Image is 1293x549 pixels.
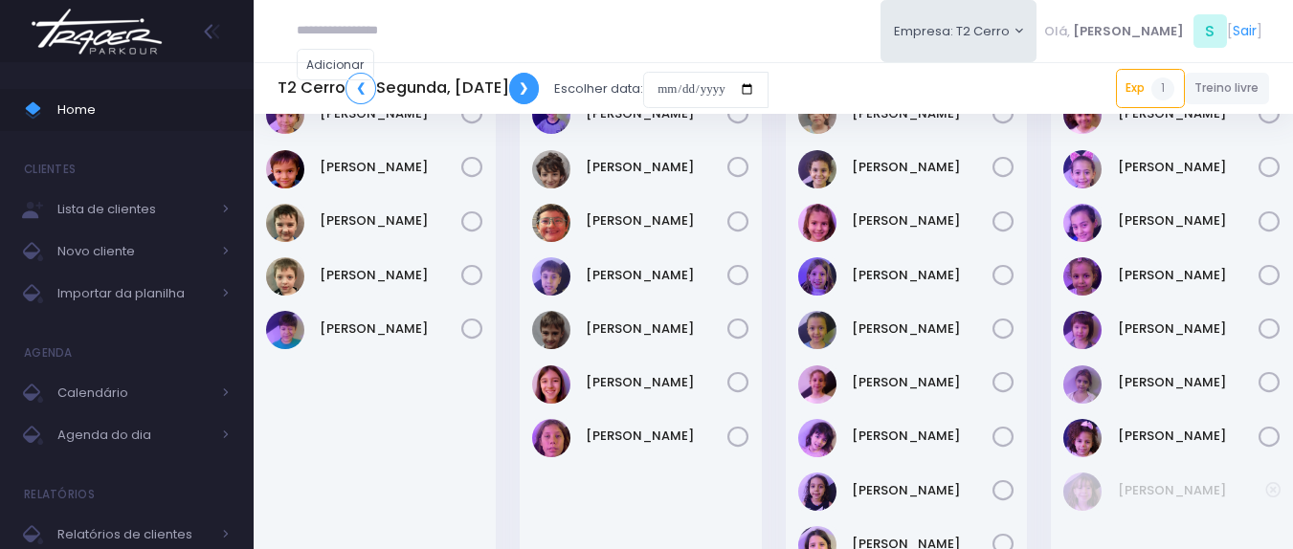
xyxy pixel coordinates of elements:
[532,96,570,134] img: Bernardo Vinciguerra
[297,49,375,80] a: Adicionar
[532,419,570,457] img: Tito Machado Jones
[852,266,993,285] a: [PERSON_NAME]
[586,158,727,177] a: [PERSON_NAME]
[532,204,570,242] img: Gabriel bicca da costa
[320,266,461,285] a: [PERSON_NAME]
[1118,158,1260,177] a: [PERSON_NAME]
[24,475,95,514] h4: Relatórios
[1073,22,1184,41] span: [PERSON_NAME]
[266,204,304,242] img: Rodrigo Soldi Marques
[57,98,230,122] span: Home
[57,381,211,406] span: Calendário
[1118,266,1260,285] a: [PERSON_NAME]
[852,211,993,231] a: [PERSON_NAME]
[1063,472,1102,511] img: Maria Clara Gallo
[266,96,304,134] img: Bernardo tiboni
[1118,211,1260,231] a: [PERSON_NAME]
[1193,14,1227,48] span: S
[852,373,993,392] a: [PERSON_NAME]
[1118,373,1260,392] a: [PERSON_NAME]
[1044,22,1070,41] span: Olá,
[586,211,727,231] a: [PERSON_NAME]
[798,365,836,404] img: Júlia Iervolino Pinheiro Ferreira
[278,67,769,111] div: Escolher data:
[1151,77,1174,100] span: 1
[852,481,993,500] a: [PERSON_NAME]
[266,150,304,188] img: Inácio Goulart Azevedo
[798,472,836,511] img: Manuela Carrascosa Vasco Gouveia
[1118,319,1260,339] a: [PERSON_NAME]
[1118,481,1266,500] a: [PERSON_NAME]
[266,257,304,296] img: Victor Soldi Marques
[1063,365,1102,404] img: Manuela Diniz Estevão
[57,197,211,222] span: Lista de clientes
[1037,10,1269,53] div: [ ]
[509,73,540,104] a: ❯
[57,423,211,448] span: Agenda do dia
[24,150,76,188] h4: Clientes
[586,319,727,339] a: [PERSON_NAME]
[1063,257,1102,296] img: Lara Castilho Farinelli
[57,281,211,306] span: Importar da planilha
[1063,150,1102,188] img: Joana rojas Silveira
[798,96,836,134] img: Alice Camargo Silva
[1063,311,1102,349] img: Laura Florindo Lanzilotti
[532,365,570,404] img: Sofia Ladeira Pupo
[1185,73,1270,104] a: Treino livre
[1063,204,1102,242] img: Júlia Rojas Silveira
[586,373,727,392] a: [PERSON_NAME]
[798,204,836,242] img: Ayla ladeira Pupo
[852,158,993,177] a: [PERSON_NAME]
[320,211,461,231] a: [PERSON_NAME]
[532,257,570,296] img: João Pedro de Arruda Camargo Kestener
[798,311,836,349] img: Isabel Silveira Chulam
[798,150,836,188] img: Ana Nasatto
[266,311,304,349] img: Zac Barboza Swenson
[798,257,836,296] img: Clara Queiroz Skliutas
[586,427,727,446] a: [PERSON_NAME]
[532,311,570,349] img: Pedro Moreno
[24,334,73,372] h4: Agenda
[1063,419,1102,457] img: Manuela Marqui Medeiros Gomes
[586,266,727,285] a: [PERSON_NAME]
[320,158,461,177] a: [PERSON_NAME]
[57,239,211,264] span: Novo cliente
[1116,69,1185,107] a: Exp1
[57,522,211,547] span: Relatórios de clientes
[852,319,993,339] a: [PERSON_NAME]
[1118,427,1260,446] a: [PERSON_NAME]
[798,419,836,457] img: Maia Enohata
[1233,21,1257,41] a: Sair
[852,427,993,446] a: [PERSON_NAME]
[532,150,570,188] img: Gabriel Campiglia Scoz
[1063,96,1102,134] img: Alice Iervolino Pinheiro Ferreira
[320,319,461,339] a: [PERSON_NAME]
